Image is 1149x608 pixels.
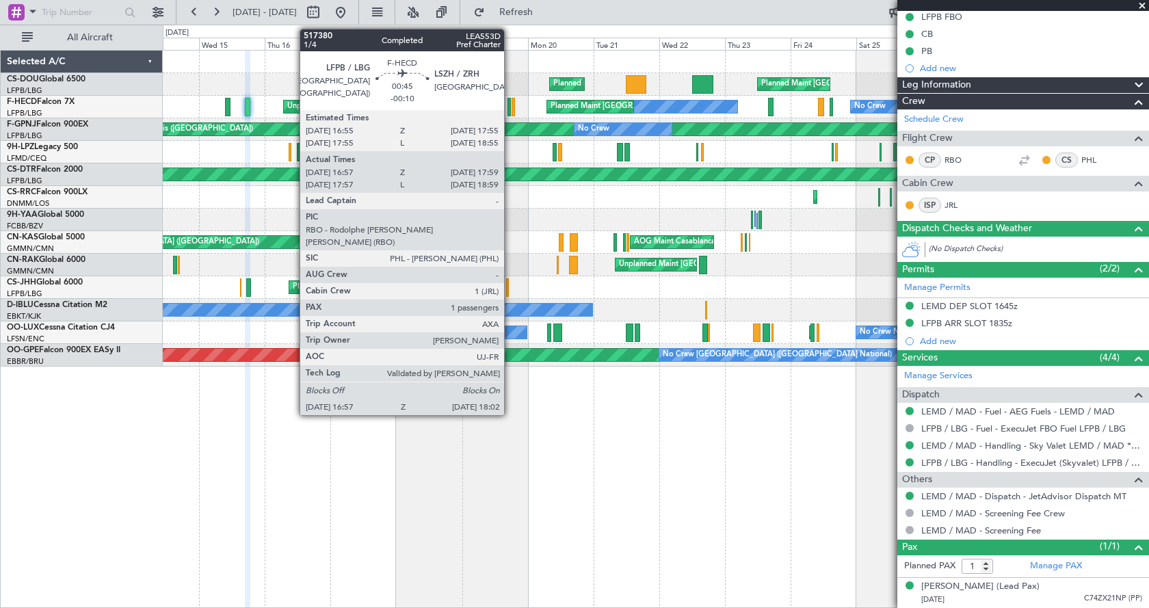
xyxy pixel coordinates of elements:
a: Manage Services [904,369,973,383]
div: (No Dispatch Checks) [929,243,1149,258]
span: Crew [902,94,925,109]
div: CB [921,28,933,40]
a: CN-RAKGlobal 6000 [7,256,85,264]
span: C74ZX21NP (PP) [1084,593,1142,605]
span: 9H-YAA [7,211,38,219]
a: CS-DOUGlobal 6500 [7,75,85,83]
a: DNMM/LOS [7,198,49,209]
span: CN-RAK [7,256,39,264]
span: OO-LUX [7,323,39,332]
span: Refresh [488,8,545,17]
span: OO-GPE [7,346,39,354]
a: JRL [945,199,975,211]
div: [PERSON_NAME] (Lead Pax) [921,580,1040,594]
div: No Crew [GEOGRAPHIC_DATA] ([GEOGRAPHIC_DATA] National) [663,345,892,365]
div: Wed 15 [199,38,265,50]
a: EBBR/BRU [7,356,44,367]
div: AOG Maint Casablanca ([PERSON_NAME] Intl) [634,232,797,252]
span: Cabin Crew [902,176,953,191]
a: Manage PAX [1030,559,1082,573]
a: 9H-YAAGlobal 5000 [7,211,84,219]
div: Fri 24 [791,38,856,50]
div: Tue 14 [133,38,199,50]
div: Planned Maint [GEOGRAPHIC_DATA] ([GEOGRAPHIC_DATA]) [551,96,766,117]
div: Planned Maint [553,74,603,94]
a: EBKT/KJK [7,311,41,321]
div: No Crew [578,119,609,140]
a: LEMD / MAD - Fuel - AEG Fuels - LEMD / MAD [921,406,1115,417]
a: D-IBLUCessna Citation M2 [7,301,107,309]
a: LEMD / MAD - Dispatch - JetAdvisor Dispatch MT [921,490,1126,502]
a: LEMD / MAD - Screening Fee Crew [921,507,1065,519]
div: Sun 19 [462,38,528,50]
span: (2/2) [1100,261,1120,276]
span: [DATE] - [DATE] [233,6,297,18]
span: Others [902,472,932,488]
div: Thu 23 [725,38,791,50]
a: LFPB / LBG - Handling - ExecuJet (Skyvalet) LFPB / LBG [921,457,1142,468]
a: LEMD / MAD - Screening Fee [921,525,1041,536]
div: Add new [920,62,1142,74]
div: Add new [920,335,1142,347]
a: F-HECDFalcon 7X [7,98,75,106]
div: No Crew Nancy (Essey) [400,322,481,343]
div: ISP [919,198,941,213]
a: CS-DTRFalcon 2000 [7,166,83,174]
div: Planned Maint Lagos ([PERSON_NAME]) [367,187,508,207]
div: Sat 18 [396,38,462,50]
div: PB [921,45,932,57]
a: OO-GPEFalcon 900EX EASy II [7,346,120,354]
span: Services [902,350,938,366]
div: AOG Maint Paris ([GEOGRAPHIC_DATA]) [109,119,253,140]
div: Tue 21 [594,38,659,50]
span: Leg Information [902,77,971,93]
div: LEMD DEP SLOT 1645z [921,300,1018,312]
span: D-IBLU [7,301,34,309]
div: No Crew [452,74,484,94]
span: All Aircraft [36,33,144,42]
a: LFSN/ENC [7,334,44,344]
a: LFMD/CEQ [7,153,47,163]
span: CN-KAS [7,233,38,241]
a: CS-JHHGlobal 6000 [7,278,83,287]
a: LFPB/LBG [7,289,42,299]
span: Dispatch Checks and Weather [902,221,1032,237]
input: Trip Number [42,2,120,23]
div: LFPB FBO [921,11,962,23]
a: 9H-LPZLegacy 500 [7,143,78,151]
a: PHL [1081,154,1112,166]
span: (1/1) [1100,539,1120,553]
label: Planned PAX [904,559,955,573]
a: LFPB/LBG [7,131,42,141]
a: CS-RRCFalcon 900LX [7,188,88,196]
span: CS-DOU [7,75,39,83]
a: LFPB/LBG [7,108,42,118]
span: Permits [902,262,934,278]
span: CS-JHH [7,278,36,287]
a: GMMN/CMN [7,266,54,276]
a: LFPB/LBG [7,85,42,96]
div: Wed 22 [659,38,725,50]
div: Planned Maint [GEOGRAPHIC_DATA] ([GEOGRAPHIC_DATA]) [761,74,977,94]
a: CN-KASGlobal 5000 [7,233,85,241]
div: Mon 20 [528,38,594,50]
span: F-GPNJ [7,120,36,129]
a: Manage Permits [904,281,970,295]
div: [DATE] [166,27,189,39]
a: LFPB/LBG [7,176,42,186]
span: Flight Crew [902,131,953,146]
a: F-GPNJFalcon 900EX [7,120,88,129]
div: Thu 16 [265,38,330,50]
span: [DATE] [921,594,945,605]
button: All Aircraft [15,27,148,49]
div: LFPB ARR SLOT 1835z [921,317,1012,329]
a: Schedule Crew [904,113,964,127]
span: CS-RRC [7,188,36,196]
a: GMMN/CMN [7,243,54,254]
div: No Crew [399,96,431,117]
div: CP [919,153,941,168]
div: Unplanned Maint [GEOGRAPHIC_DATA] ([GEOGRAPHIC_DATA]) [619,254,844,275]
span: (4/4) [1100,350,1120,365]
a: FCBB/BZV [7,221,43,231]
button: Refresh [467,1,549,23]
